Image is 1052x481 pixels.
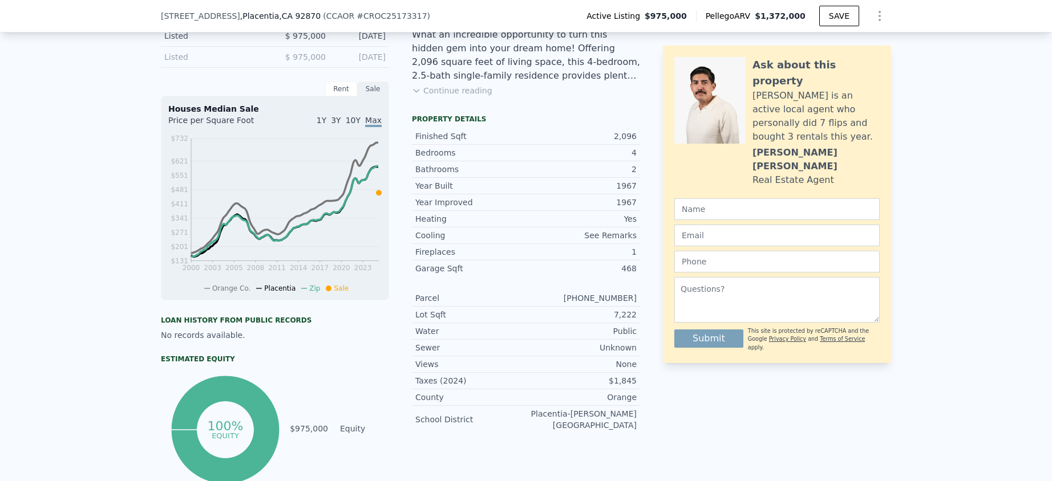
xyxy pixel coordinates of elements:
span: Pellego ARV [706,10,755,22]
span: Zip [309,284,320,292]
input: Email [674,225,880,246]
tspan: 2011 [268,264,286,272]
div: 4 [526,147,637,158]
div: Bathrooms [415,164,526,175]
div: 1967 [526,180,637,191]
div: 1967 [526,197,637,208]
div: Year Improved [415,197,526,208]
div: Loan history from public records [161,316,389,325]
tspan: 2000 [183,264,200,272]
div: Fireplaces [415,246,526,258]
div: 2 [526,164,637,175]
span: $975,000 [645,10,687,22]
div: Houses Median Sale [168,103,382,115]
tspan: $131 [171,257,188,265]
span: Orange Co. [212,284,250,292]
span: $ 975,000 [285,31,326,40]
div: Garage Sqft [415,263,526,274]
span: Sale [334,284,349,292]
button: Show Options [868,5,891,27]
div: Listed [164,51,266,63]
div: Orange [526,392,637,403]
span: [STREET_ADDRESS] [161,10,240,22]
div: $1,845 [526,375,637,386]
span: $ 975,000 [285,52,326,62]
div: County [415,392,526,403]
tspan: 2023 [354,264,372,272]
tspan: 2014 [290,264,307,272]
div: Property details [412,115,640,124]
div: Cooling [415,230,526,241]
tspan: equity [212,431,239,439]
div: School District [415,414,526,425]
tspan: 100% [207,419,243,433]
a: Terms of Service [820,336,865,342]
div: None [526,358,637,370]
button: Continue reading [412,85,492,96]
div: 2,096 [526,131,637,142]
div: Public [526,325,637,337]
tspan: $341 [171,214,188,222]
a: Privacy Policy [769,336,806,342]
div: See Remarks [526,230,637,241]
div: [PERSON_NAME] [PERSON_NAME] [752,146,880,173]
div: Unknown [526,342,637,353]
div: Taxes (2024) [415,375,526,386]
div: Real Estate Agent [752,173,834,187]
span: Active Listing [586,10,645,22]
tspan: 2017 [311,264,329,272]
tspan: $732 [171,134,188,142]
div: 7,222 [526,309,637,320]
div: ( ) [323,10,430,22]
tspan: $271 [171,229,188,237]
tspan: $411 [171,200,188,208]
div: Ask about this property [752,57,880,89]
div: [PERSON_NAME] is an active local agent who personally did 7 flips and bought 3 rentals this year. [752,89,880,144]
div: Lot Sqft [415,309,526,320]
div: Estimated Equity [161,354,389,364]
div: [DATE] [335,51,386,63]
div: Bedrooms [415,147,526,158]
span: Max [365,116,382,127]
div: Sale [357,81,389,96]
tspan: 2008 [247,264,265,272]
div: Parcel [415,292,526,304]
div: Listed [164,30,266,42]
div: [PHONE_NUMBER] [526,292,637,304]
span: $1,372,000 [755,11,806,21]
span: 3Y [331,116,341,125]
div: No records available. [161,329,389,341]
div: Price per Square Foot [168,115,275,133]
div: Rent [325,81,357,96]
tspan: 2005 [225,264,243,272]
span: # CROC25173317 [357,11,427,21]
tspan: $621 [171,157,188,165]
span: CCAOR [326,11,355,21]
input: Phone [674,251,880,272]
div: Sewer [415,342,526,353]
tspan: 2020 [333,264,350,272]
div: This site is protected by reCAPTCHA and the Google and apply. [748,327,880,352]
span: , Placentia [240,10,321,22]
div: Views [415,358,526,370]
td: $975,000 [289,422,329,435]
span: 1Y [317,116,326,125]
tspan: $551 [171,172,188,180]
button: SAVE [819,6,859,26]
span: Placentia [264,284,296,292]
div: 468 [526,263,637,274]
div: What an incredible opportunity to turn this hidden gem into your dream home! Offering 2,096 squar... [412,28,640,83]
div: 1 [526,246,637,258]
div: Yes [526,213,637,225]
div: Year Built [415,180,526,191]
div: Water [415,325,526,337]
input: Name [674,198,880,220]
td: Equity [338,422,389,435]
tspan: 2003 [204,264,221,272]
div: [DATE] [335,30,386,42]
tspan: $481 [171,186,188,194]
span: 10Y [346,116,361,125]
span: , CA 92870 [279,11,321,21]
button: Submit [674,329,743,348]
div: Placentia-[PERSON_NAME][GEOGRAPHIC_DATA] [526,408,637,431]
